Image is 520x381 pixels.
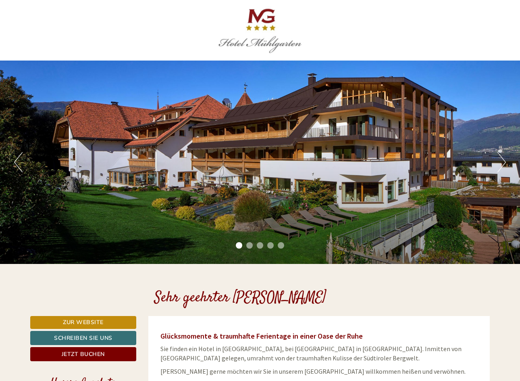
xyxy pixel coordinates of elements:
a: Jetzt buchen [30,347,136,361]
a: Schreiben Sie uns [30,331,136,345]
a: Zur Website [30,316,136,329]
button: Previous [14,152,23,172]
span: Glücksmomente & traumhafte Ferientage in einer Oase der Ruhe [160,331,363,341]
span: Sie finden ein Hotel in [GEOGRAPHIC_DATA], bei [GEOGRAPHIC_DATA] in [GEOGRAPHIC_DATA]. Inmitten v... [160,345,462,362]
h1: Sehr geehrter [PERSON_NAME] [154,290,326,306]
p: [PERSON_NAME] gerne möchten wir Sie in unserem [GEOGRAPHIC_DATA] willkommen heißen und verwöhnen. [160,367,478,376]
button: Next [497,152,506,172]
